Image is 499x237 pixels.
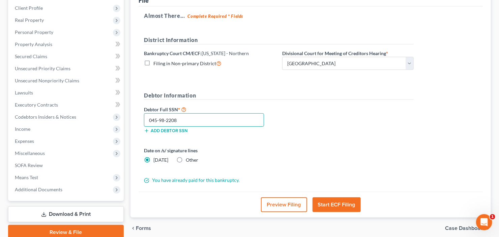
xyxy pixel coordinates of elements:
[153,157,168,163] span: [DATE]
[9,87,124,99] a: Lawsuits
[313,197,361,212] button: Start ECF Filing
[9,99,124,111] a: Executory Contracts
[15,29,53,35] span: Personal Property
[15,5,43,11] span: Client Profile
[445,226,486,231] span: Case Dashboard
[15,187,62,192] span: Additional Documents
[144,50,249,57] label: Bankruptcy Court CM/ECF:
[186,157,198,163] span: Other
[15,90,33,95] span: Lawsuits
[15,138,34,144] span: Expenses
[15,126,30,132] span: Income
[15,150,45,156] span: Miscellaneous
[9,63,124,75] a: Unsecured Priority Claims
[15,114,76,120] span: Codebtors Insiders & Notices
[15,41,52,47] span: Property Analysis
[9,75,124,87] a: Unsecured Nonpriority Claims
[130,226,136,231] i: chevron_left
[202,50,249,56] span: [US_STATE] - Northern
[15,162,43,168] span: SOFA Review
[8,206,124,222] a: Download & Print
[144,113,264,127] input: XXX-XX-XXXX
[144,36,414,44] h5: District Information
[261,197,307,212] button: Preview Filing
[9,50,124,63] a: Secured Claims
[144,147,275,154] label: Date on /s/ signature lines
[445,226,491,231] a: Case Dashboard chevron_right
[144,12,477,20] h5: Almost There...
[15,53,47,59] span: Secured Claims
[15,17,44,23] span: Real Property
[136,226,151,231] span: Forms
[9,38,124,50] a: Property Analysis
[15,78,79,83] span: Unsecured Nonpriority Claims
[490,214,495,220] span: 1
[282,50,388,57] label: Divisional Court for Meeting of Creditors Hearing
[130,226,160,231] button: chevron_left Forms
[153,61,216,66] span: Filing in Non-primary District
[15,174,38,180] span: Means Test
[144,128,187,133] button: Add debtor SSN
[476,214,492,230] iframe: Intercom live chat
[9,159,124,171] a: SOFA Review
[144,91,414,100] h5: Debtor Information
[15,66,70,71] span: Unsecured Priority Claims
[15,102,58,108] span: Executory Contracts
[141,105,279,113] label: Debtor Full SSN
[188,13,243,19] strong: Complete Required * Fields
[141,177,417,184] div: You have already paid for this bankruptcy.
